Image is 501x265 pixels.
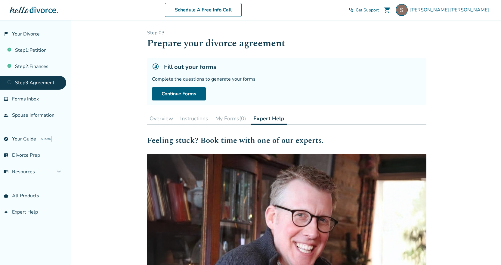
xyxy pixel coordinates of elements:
[55,168,63,175] span: expand_more
[40,136,51,142] span: AI beta
[4,32,8,36] span: flag_2
[4,168,35,175] span: Resources
[147,112,175,125] button: Overview
[4,153,8,158] span: list_alt_check
[178,112,211,125] button: Instructions
[384,6,391,14] span: shopping_cart
[4,210,8,214] span: groups
[152,76,422,82] div: Complete the questions to generate your forms
[4,97,8,101] span: inbox
[4,169,8,174] span: menu_book
[410,7,491,13] span: [PERSON_NAME] [PERSON_NAME]
[4,193,8,198] span: shopping_basket
[147,134,426,146] h2: Feeling stuck? Book time with one of our experts.
[348,8,353,12] span: phone_in_talk
[366,23,501,265] iframe: Chat Widget
[4,137,8,141] span: explore
[4,113,8,118] span: people
[12,96,39,102] span: Forms Inbox
[147,29,426,36] p: Step 0 3
[251,112,287,125] button: Expert Help
[165,3,242,17] a: Schedule A Free Info Call
[356,7,379,13] span: Get Support
[213,112,249,125] button: My Forms(0)
[348,7,379,13] a: phone_in_talkGet Support
[147,36,426,51] h1: Prepare your divorce agreement
[164,63,216,71] h5: Fill out your forms
[152,87,206,100] a: Continue Forms
[396,4,408,16] img: Shaniece Atkinson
